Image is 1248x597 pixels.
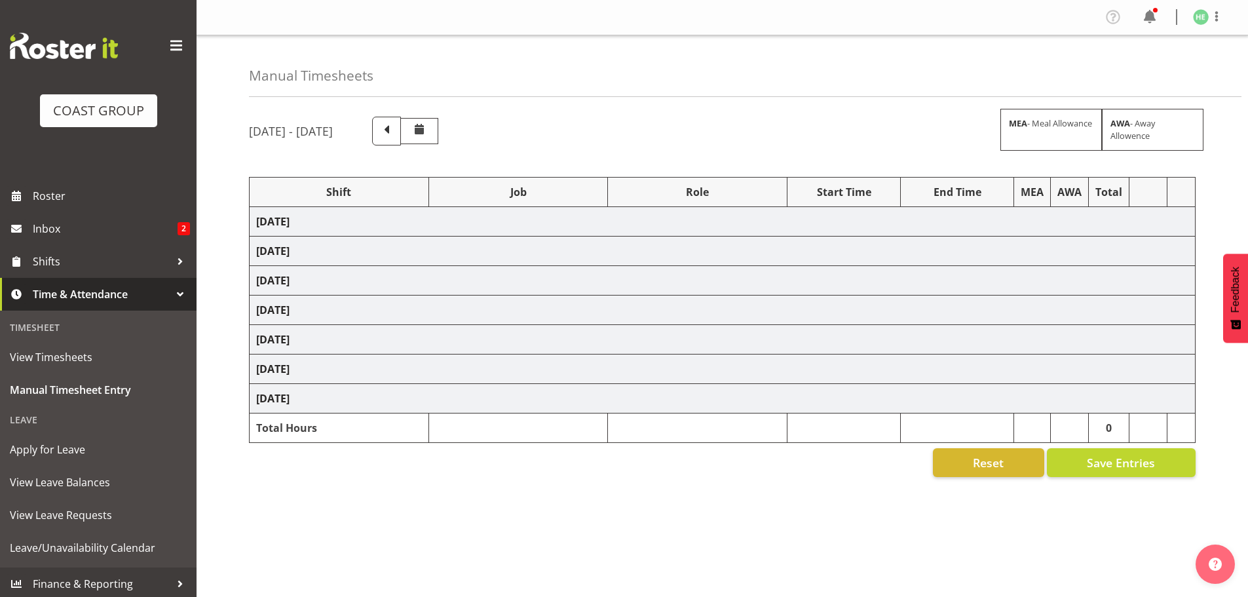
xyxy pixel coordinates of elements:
span: Save Entries [1087,454,1155,471]
div: MEA [1021,184,1044,200]
div: Start Time [794,184,894,200]
span: Roster [33,186,190,206]
span: View Leave Requests [10,505,187,525]
span: Reset [973,454,1004,471]
span: 2 [178,222,190,235]
img: holly-eason1128.jpg [1193,9,1209,25]
a: View Leave Balances [3,466,193,499]
div: - Meal Allowance [1000,109,1102,151]
span: View Leave Balances [10,472,187,492]
td: Total Hours [250,414,429,443]
span: Manual Timesheet Entry [10,380,187,400]
div: Shift [256,184,422,200]
span: View Timesheets [10,347,187,367]
span: Inbox [33,219,178,239]
a: Leave/Unavailability Calendar [3,531,193,564]
td: [DATE] [250,296,1196,325]
div: AWA [1057,184,1082,200]
h5: [DATE] - [DATE] [249,124,333,138]
div: Total [1095,184,1122,200]
strong: AWA [1110,117,1130,129]
div: - Away Allowence [1102,109,1203,151]
strong: MEA [1009,117,1027,129]
div: Job [436,184,601,200]
span: Shifts [33,252,170,271]
td: [DATE] [250,325,1196,355]
td: 0 [1089,414,1129,443]
img: help-xxl-2.png [1209,558,1222,571]
div: COAST GROUP [53,101,144,121]
span: Leave/Unavailability Calendar [10,538,187,558]
span: Time & Attendance [33,284,170,304]
h4: Manual Timesheets [249,68,373,83]
td: [DATE] [250,355,1196,384]
span: Feedback [1230,267,1241,313]
div: End Time [907,184,1007,200]
button: Save Entries [1047,448,1196,477]
td: [DATE] [250,237,1196,266]
a: View Leave Requests [3,499,193,531]
button: Feedback - Show survey [1223,254,1248,343]
button: Reset [933,448,1044,477]
div: Timesheet [3,314,193,341]
span: Finance & Reporting [33,574,170,594]
td: [DATE] [250,384,1196,414]
td: [DATE] [250,266,1196,296]
div: Leave [3,406,193,433]
div: Role [615,184,780,200]
span: Apply for Leave [10,440,187,459]
a: View Timesheets [3,341,193,374]
a: Apply for Leave [3,433,193,466]
td: [DATE] [250,207,1196,237]
a: Manual Timesheet Entry [3,374,193,406]
img: Rosterit website logo [10,33,118,59]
